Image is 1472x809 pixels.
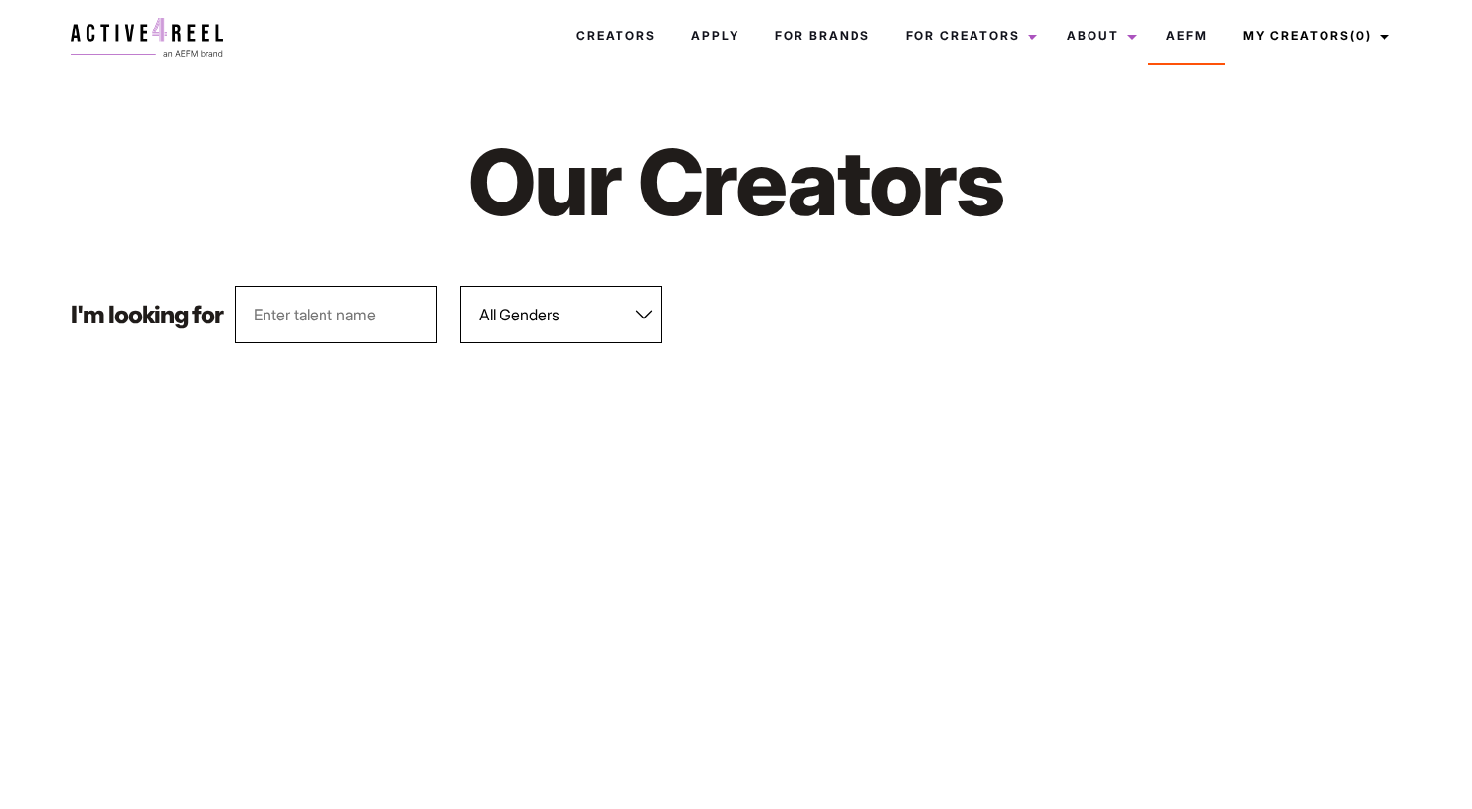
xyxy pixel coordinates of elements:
h1: Our Creators [353,126,1119,239]
p: I'm looking for [71,303,223,327]
a: About [1049,10,1148,63]
a: Apply [674,10,757,63]
span: (0) [1350,29,1372,43]
a: For Brands [757,10,888,63]
a: Creators [559,10,674,63]
a: AEFM [1148,10,1225,63]
input: Enter talent name [235,286,437,343]
a: For Creators [888,10,1049,63]
a: My Creators(0) [1225,10,1401,63]
img: a4r-logo.svg [71,18,223,57]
